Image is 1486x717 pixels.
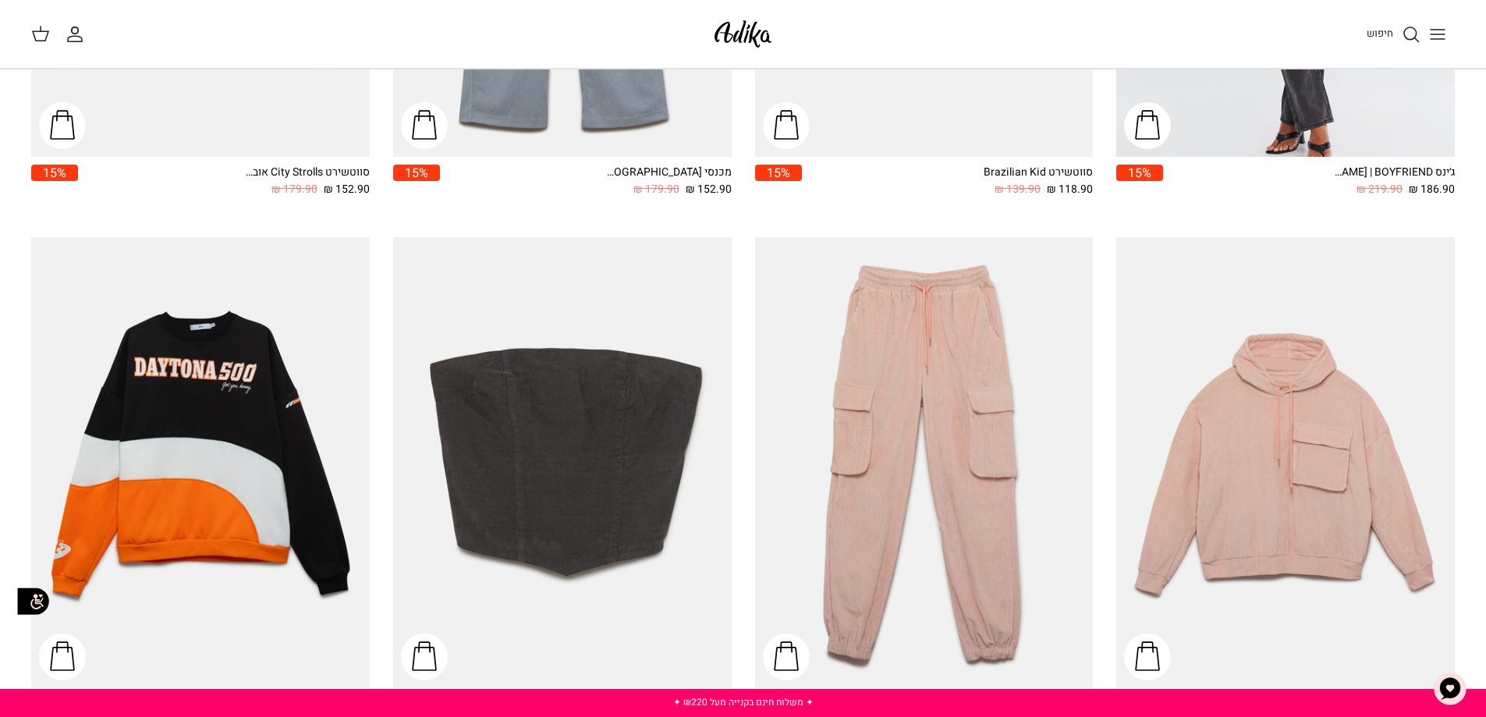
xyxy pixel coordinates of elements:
[1116,165,1163,181] span: 15%
[633,181,679,198] span: 179.90 ₪
[393,165,440,198] a: 15%
[1116,165,1163,198] a: 15%
[440,165,732,198] a: מכנסי [GEOGRAPHIC_DATA] 152.90 ₪ 179.90 ₪
[710,16,776,52] img: Adika IL
[245,165,370,181] div: סווטשירט City Strolls אוברסייז
[1163,165,1455,198] a: ג׳ינס All Or Nothing [PERSON_NAME] | BOYFRIEND 186.90 ₪ 219.90 ₪
[755,237,1094,688] a: מכנסי טרנינג Walking On Marshmallow
[1367,26,1393,41] span: חיפוש
[995,181,1041,198] span: 139.90 ₪
[31,165,78,181] span: 15%
[393,237,732,688] a: טופ סטרפלס Nostalgic Feels קורדרוי
[31,165,78,198] a: 15%
[12,580,55,623] img: accessibility_icon02.svg
[1427,666,1474,712] button: צ'אט
[1357,181,1403,198] span: 219.90 ₪
[271,181,317,198] span: 179.90 ₪
[1047,181,1093,198] span: 118.90 ₪
[802,165,1094,198] a: סווטשירט Brazilian Kid 118.90 ₪ 139.90 ₪
[755,165,802,198] a: 15%
[78,165,370,198] a: סווטשירט City Strolls אוברסייז 152.90 ₪ 179.90 ₪
[755,165,802,181] span: 15%
[66,25,90,44] a: החשבון שלי
[1409,181,1455,198] span: 186.90 ₪
[686,181,732,198] span: 152.90 ₪
[1330,165,1455,181] div: ג׳ינס All Or Nothing [PERSON_NAME] | BOYFRIEND
[673,695,814,709] a: ✦ משלוח חינם בקנייה מעל ₪220 ✦
[1420,17,1455,51] button: Toggle menu
[31,237,370,688] a: סווטשירט Winning Race אוברסייז
[1367,25,1420,44] a: חיפוש
[324,181,370,198] span: 152.90 ₪
[1116,237,1455,688] a: סווטשירט Walking On Marshmallow
[607,165,732,181] div: מכנסי [GEOGRAPHIC_DATA]
[393,165,440,181] span: 15%
[968,165,1093,181] div: סווטשירט Brazilian Kid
